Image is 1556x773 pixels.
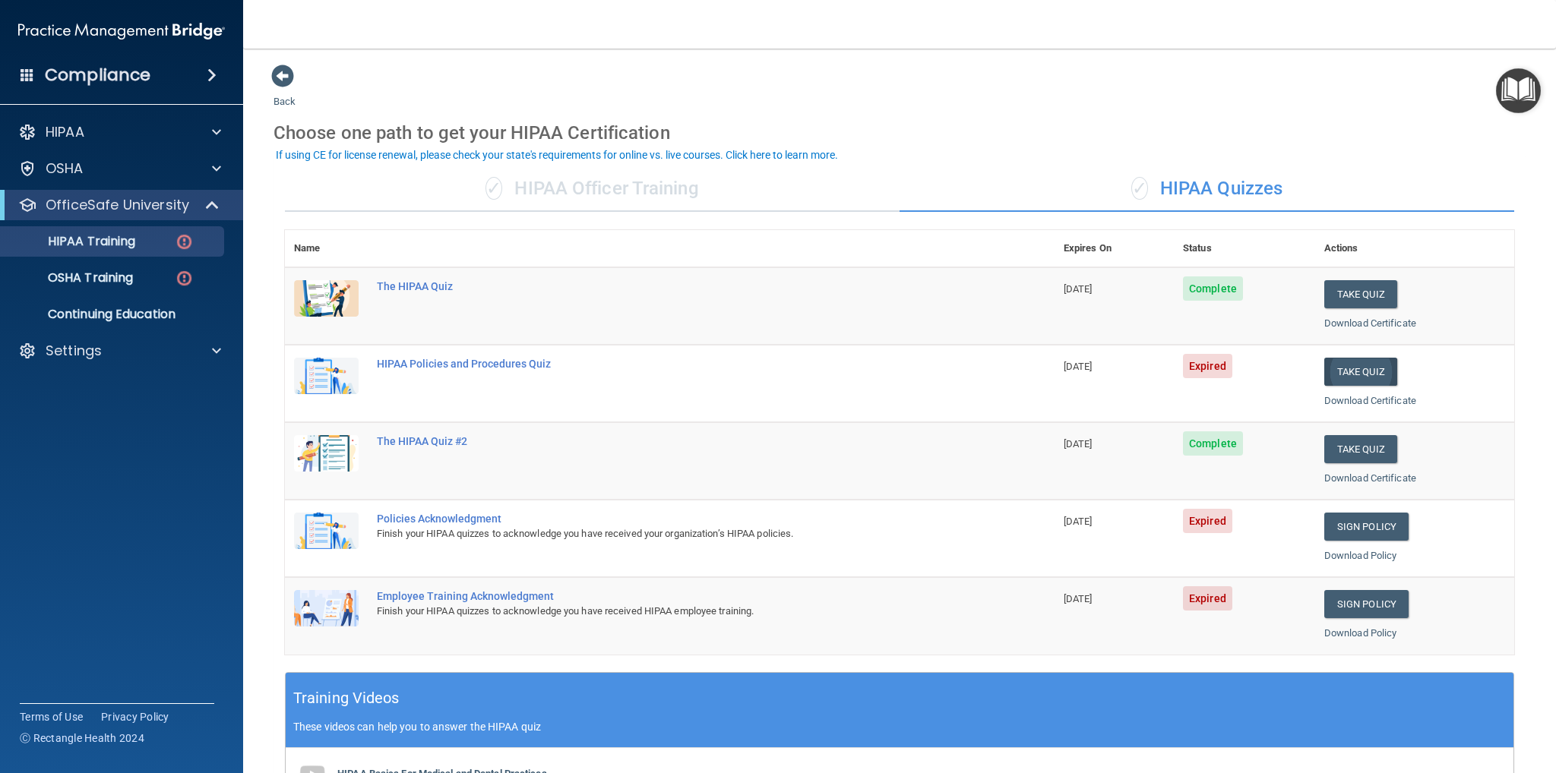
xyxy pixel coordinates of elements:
[1055,230,1174,267] th: Expires On
[1064,361,1093,372] span: [DATE]
[377,602,979,620] div: Finish your HIPAA quizzes to acknowledge you have received HIPAA employee training.
[175,232,194,251] img: danger-circle.6113f641.png
[1064,516,1093,527] span: [DATE]
[46,196,189,214] p: OfficeSafe University
[1496,68,1541,113] button: Open Resource Center
[1324,435,1397,463] button: Take Quiz
[1324,317,1416,329] a: Download Certificate
[10,234,135,249] p: HIPAA Training
[377,358,979,370] div: HIPAA Policies and Procedures Quiz
[285,166,900,212] div: HIPAA Officer Training
[1324,627,1397,639] a: Download Policy
[1315,230,1514,267] th: Actions
[46,342,102,360] p: Settings
[377,280,979,292] div: The HIPAA Quiz
[45,65,150,86] h4: Compliance
[20,730,144,746] span: Ⓒ Rectangle Health 2024
[46,123,84,141] p: HIPAA
[274,77,296,107] a: Back
[10,307,217,322] p: Continuing Education
[1183,431,1243,456] span: Complete
[485,177,502,200] span: ✓
[1324,358,1397,386] button: Take Quiz
[10,270,133,286] p: OSHA Training
[1183,354,1232,378] span: Expired
[377,513,979,525] div: Policies Acknowledgment
[1324,472,1416,484] a: Download Certificate
[1183,509,1232,533] span: Expired
[18,159,221,178] a: OSHA
[1324,550,1397,561] a: Download Policy
[1174,230,1315,267] th: Status
[18,342,221,360] a: Settings
[1324,395,1416,406] a: Download Certificate
[1064,593,1093,604] span: [DATE]
[1324,280,1397,308] button: Take Quiz
[276,150,838,160] div: If using CE for license renewal, please check your state's requirements for online vs. live cours...
[293,685,400,711] h5: Training Videos
[377,435,979,447] div: The HIPAA Quiz #2
[1183,586,1232,611] span: Expired
[377,590,979,602] div: Employee Training Acknowledgment
[1131,177,1148,200] span: ✓
[1064,438,1093,450] span: [DATE]
[293,721,1506,733] p: These videos can help you to answer the HIPAA quiz
[274,147,840,162] button: If using CE for license renewal, please check your state's requirements for online vs. live cours...
[900,166,1514,212] div: HIPAA Quizzes
[18,123,221,141] a: HIPAA
[101,709,169,724] a: Privacy Policy
[175,269,194,288] img: danger-circle.6113f641.png
[1324,513,1409,541] a: Sign Policy
[1064,283,1093,295] span: [DATE]
[274,111,1526,155] div: Choose one path to get your HIPAA Certification
[46,159,84,178] p: OSHA
[1183,276,1243,301] span: Complete
[18,196,220,214] a: OfficeSafe University
[18,16,225,46] img: PMB logo
[1324,590,1409,618] a: Sign Policy
[20,709,83,724] a: Terms of Use
[377,525,979,543] div: Finish your HIPAA quizzes to acknowledge you have received your organization’s HIPAA policies.
[285,230,368,267] th: Name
